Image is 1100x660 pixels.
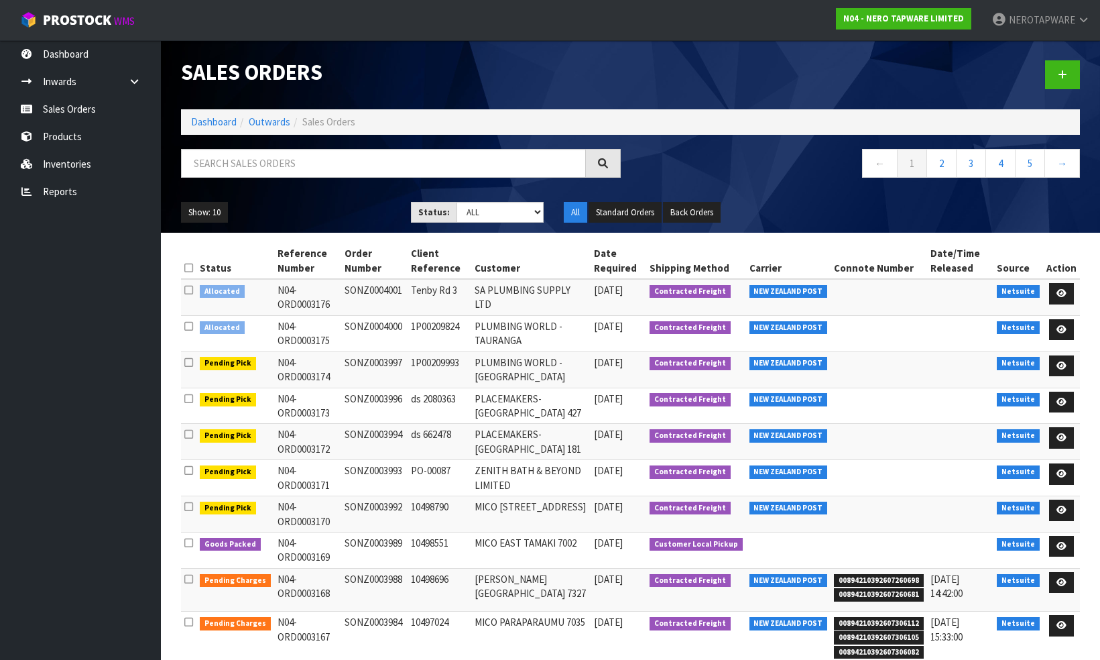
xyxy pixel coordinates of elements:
[650,429,731,443] span: Contracted Freight
[274,351,342,388] td: N04-ORD0003174
[956,149,986,178] a: 3
[997,617,1040,630] span: Netsuite
[594,320,623,333] span: [DATE]
[594,573,623,586] span: [DATE]
[749,502,828,515] span: NEW ZEALAND POST
[650,357,731,370] span: Contracted Freight
[200,393,256,406] span: Pending Pick
[341,532,408,568] td: SONZ0003989
[594,537,623,549] span: [DATE]
[930,616,963,643] span: [DATE] 15:33:00
[471,315,591,351] td: PLUMBING WORLD - TAURANGA
[594,428,623,441] span: [DATE]
[897,149,927,178] a: 1
[341,315,408,351] td: SONZ0004000
[200,285,245,298] span: Allocated
[471,496,591,533] td: MICO [STREET_ADDRESS]
[591,243,646,279] th: Date Required
[418,207,450,218] strong: Status:
[302,115,355,128] span: Sales Orders
[341,496,408,533] td: SONZ0003992
[274,388,342,424] td: N04-ORD0003173
[834,631,924,645] span: 00894210392607306105
[993,243,1043,279] th: Source
[471,351,591,388] td: PLUMBING WORLD - [GEOGRAPHIC_DATA]
[274,496,342,533] td: N04-ORD0003170
[997,321,1040,335] span: Netsuite
[274,460,342,496] td: N04-ORD0003171
[341,388,408,424] td: SONZ0003996
[1009,13,1075,26] span: NEROTAPWARE
[249,115,290,128] a: Outwards
[341,279,408,315] td: SONZ0004001
[274,424,342,460] td: N04-ORD0003172
[650,617,731,630] span: Contracted Freight
[997,465,1040,479] span: Netsuite
[997,538,1040,551] span: Netsuite
[200,465,256,479] span: Pending Pick
[831,243,927,279] th: Connote Number
[408,460,471,496] td: PO-00087
[843,13,964,24] strong: N04 - NERO TAPWARE LIMITED
[650,321,731,335] span: Contracted Freight
[641,149,1081,182] nav: Page navigation
[274,568,342,611] td: N04-ORD0003168
[274,315,342,351] td: N04-ORD0003175
[471,388,591,424] td: PLACEMAKERS-[GEOGRAPHIC_DATA] 427
[650,502,731,515] span: Contracted Freight
[274,532,342,568] td: N04-ORD0003169
[408,243,471,279] th: Client Reference
[594,284,623,296] span: [DATE]
[341,460,408,496] td: SONZ0003993
[930,573,963,600] span: [DATE] 14:42:00
[594,464,623,477] span: [DATE]
[200,357,256,370] span: Pending Pick
[200,321,245,335] span: Allocated
[650,574,731,588] span: Contracted Freight
[20,11,37,28] img: cube-alt.png
[471,279,591,315] td: SA PLUMBING SUPPLY LTD
[191,115,237,128] a: Dashboard
[408,279,471,315] td: Tenby Rd 3
[749,393,828,406] span: NEW ZEALAND POST
[650,465,731,479] span: Contracted Freight
[564,202,587,223] button: All
[997,574,1040,588] span: Netsuite
[589,202,662,223] button: Standard Orders
[646,243,746,279] th: Shipping Method
[200,574,271,588] span: Pending Charges
[471,460,591,496] td: ZENITH BATH & BEYOND LIMITED
[1043,243,1080,279] th: Action
[985,149,1016,178] a: 4
[746,243,831,279] th: Carrier
[471,424,591,460] td: PLACEMAKERS-[GEOGRAPHIC_DATA] 181
[1044,149,1080,178] a: →
[408,496,471,533] td: 10498790
[200,538,261,551] span: Goods Packed
[408,532,471,568] td: 10498551
[341,351,408,388] td: SONZ0003997
[927,243,994,279] th: Date/Time Released
[997,285,1040,298] span: Netsuite
[408,424,471,460] td: ds 662478
[997,502,1040,515] span: Netsuite
[594,392,623,405] span: [DATE]
[749,465,828,479] span: NEW ZEALAND POST
[341,243,408,279] th: Order Number
[663,202,721,223] button: Back Orders
[650,538,743,551] span: Customer Local Pickup
[862,149,898,178] a: ←
[594,616,623,628] span: [DATE]
[594,356,623,369] span: [DATE]
[650,285,731,298] span: Contracted Freight
[408,315,471,351] td: 1P00209824
[341,568,408,611] td: SONZ0003988
[997,357,1040,370] span: Netsuite
[181,149,586,178] input: Search sales orders
[1015,149,1045,178] a: 5
[997,393,1040,406] span: Netsuite
[408,388,471,424] td: ds 2080363
[834,574,924,588] span: 00894210392607260698
[471,568,591,611] td: [PERSON_NAME][GEOGRAPHIC_DATA] 7327
[749,574,828,588] span: NEW ZEALAND POST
